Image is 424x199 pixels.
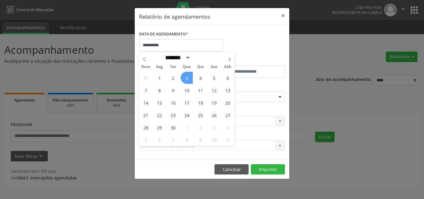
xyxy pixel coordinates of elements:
[180,65,194,69] span: Qua
[222,97,234,109] span: Setembro 20, 2025
[153,109,165,121] span: Setembro 22, 2025
[208,97,220,109] span: Setembro 19, 2025
[194,97,206,109] span: Setembro 18, 2025
[140,121,152,133] span: Setembro 28, 2025
[153,72,165,84] span: Setembro 1, 2025
[190,54,211,61] input: Year
[207,65,221,69] span: Sex
[167,121,179,133] span: Setembro 30, 2025
[222,84,234,96] span: Setembro 13, 2025
[222,121,234,133] span: Outubro 4, 2025
[251,164,285,175] button: Imprimir
[181,109,193,121] span: Setembro 24, 2025
[181,84,193,96] span: Setembro 10, 2025
[167,84,179,96] span: Setembro 9, 2025
[167,72,179,84] span: Setembro 2, 2025
[214,164,249,175] button: Cancelar
[194,72,206,84] span: Setembro 4, 2025
[167,97,179,109] span: Setembro 16, 2025
[208,134,220,146] span: Outubro 10, 2025
[140,109,152,121] span: Setembro 21, 2025
[208,121,220,133] span: Outubro 3, 2025
[181,121,193,133] span: Outubro 1, 2025
[221,65,235,69] span: Sáb
[153,121,165,133] span: Setembro 29, 2025
[167,134,179,146] span: Outubro 7, 2025
[208,84,220,96] span: Setembro 12, 2025
[181,134,193,146] span: Outubro 8, 2025
[153,84,165,96] span: Setembro 8, 2025
[166,65,180,69] span: Ter
[194,109,206,121] span: Setembro 25, 2025
[139,65,153,69] span: Dom
[194,65,207,69] span: Qui
[277,8,289,23] button: Close
[139,12,210,20] h5: Relatório de agendamentos
[194,134,206,146] span: Outubro 9, 2025
[208,72,220,84] span: Setembro 5, 2025
[153,97,165,109] span: Setembro 15, 2025
[181,97,193,109] span: Setembro 17, 2025
[140,84,152,96] span: Setembro 7, 2025
[222,72,234,84] span: Setembro 6, 2025
[181,72,193,84] span: Setembro 3, 2025
[214,56,285,66] label: ATÉ
[194,121,206,133] span: Outubro 2, 2025
[163,54,190,61] select: Month
[153,65,166,69] span: Seg
[153,134,165,146] span: Outubro 6, 2025
[222,109,234,121] span: Setembro 27, 2025
[139,29,188,39] label: DATA DE AGENDAMENTO
[140,97,152,109] span: Setembro 14, 2025
[208,109,220,121] span: Setembro 26, 2025
[140,134,152,146] span: Outubro 5, 2025
[194,84,206,96] span: Setembro 11, 2025
[140,72,152,84] span: Agosto 31, 2025
[222,134,234,146] span: Outubro 11, 2025
[167,109,179,121] span: Setembro 23, 2025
